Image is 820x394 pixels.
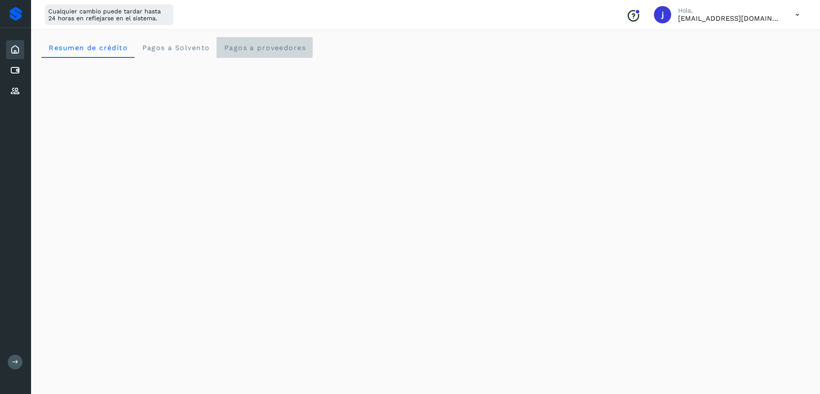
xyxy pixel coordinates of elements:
[6,40,24,59] div: Inicio
[6,61,24,80] div: Cuentas por pagar
[6,82,24,101] div: Proveedores
[223,44,306,52] span: Pagos a proveedores
[48,44,128,52] span: Resumen de crédito
[141,44,210,52] span: Pagos a Solvento
[45,4,173,25] div: Cualquier cambio puede tardar hasta 24 horas en reflejarse en el sistema.
[678,14,782,22] p: jrodriguez@kalapata.co
[678,7,782,14] p: Hola,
